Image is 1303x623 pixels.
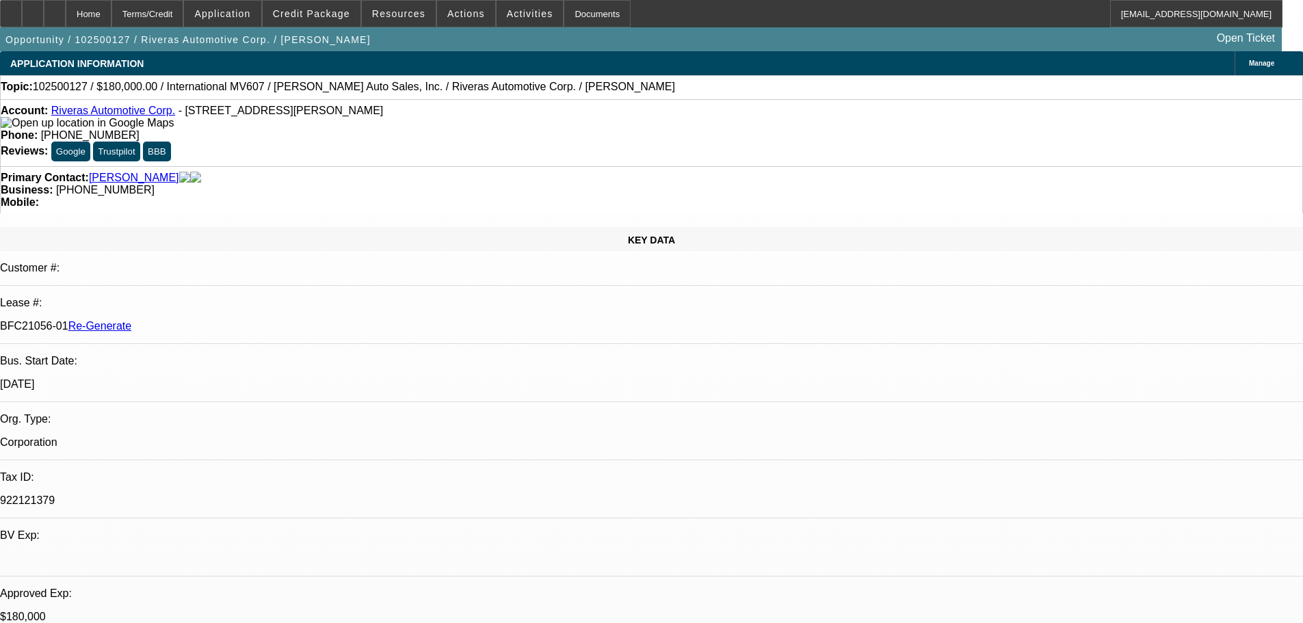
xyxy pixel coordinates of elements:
[190,172,201,184] img: linkedin-icon.png
[1,105,48,116] strong: Account:
[1,129,38,141] strong: Phone:
[362,1,436,27] button: Resources
[184,1,261,27] button: Application
[372,8,425,19] span: Resources
[143,142,171,161] button: BBB
[1249,59,1274,67] span: Manage
[51,105,175,116] a: Riveras Automotive Corp.
[507,8,553,19] span: Activities
[1211,27,1280,50] a: Open Ticket
[1,196,39,208] strong: Mobile:
[263,1,360,27] button: Credit Package
[1,145,48,157] strong: Reviews:
[194,8,250,19] span: Application
[1,117,174,129] a: View Google Maps
[5,34,371,45] span: Opportunity / 102500127 / Riveras Automotive Corp. / [PERSON_NAME]
[273,8,350,19] span: Credit Package
[56,184,155,196] span: [PHONE_NUMBER]
[1,184,53,196] strong: Business:
[1,81,33,93] strong: Topic:
[68,320,132,332] a: Re-Generate
[437,1,495,27] button: Actions
[447,8,485,19] span: Actions
[1,172,89,184] strong: Primary Contact:
[497,1,564,27] button: Activities
[1,117,174,129] img: Open up location in Google Maps
[33,81,675,93] span: 102500127 / $180,000.00 / International MV607 / [PERSON_NAME] Auto Sales, Inc. / Riveras Automoti...
[10,58,144,69] span: APPLICATION INFORMATION
[628,235,675,246] span: KEY DATA
[41,129,140,141] span: [PHONE_NUMBER]
[93,142,140,161] button: Trustpilot
[51,142,90,161] button: Google
[179,105,384,116] span: - [STREET_ADDRESS][PERSON_NAME]
[179,172,190,184] img: facebook-icon.png
[89,172,179,184] a: [PERSON_NAME]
